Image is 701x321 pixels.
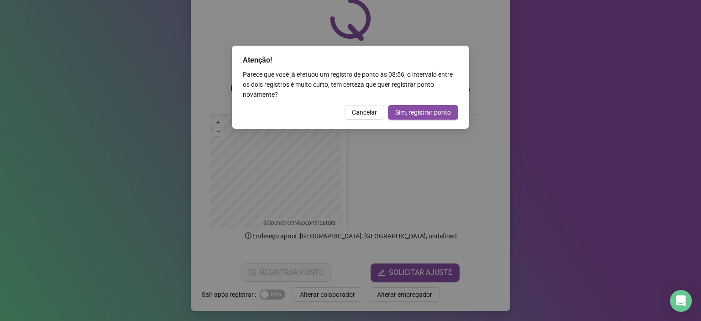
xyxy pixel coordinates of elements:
[243,55,458,66] div: Atenção!
[388,105,458,120] button: Sim, registrar ponto
[352,107,377,117] span: Cancelar
[395,107,451,117] span: Sim, registrar ponto
[670,290,692,312] div: Open Intercom Messenger
[345,105,384,120] button: Cancelar
[243,69,458,100] div: Parece que você já efetuou um registro de ponto às 08:56 , o intervalo entre os dois registros é ...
